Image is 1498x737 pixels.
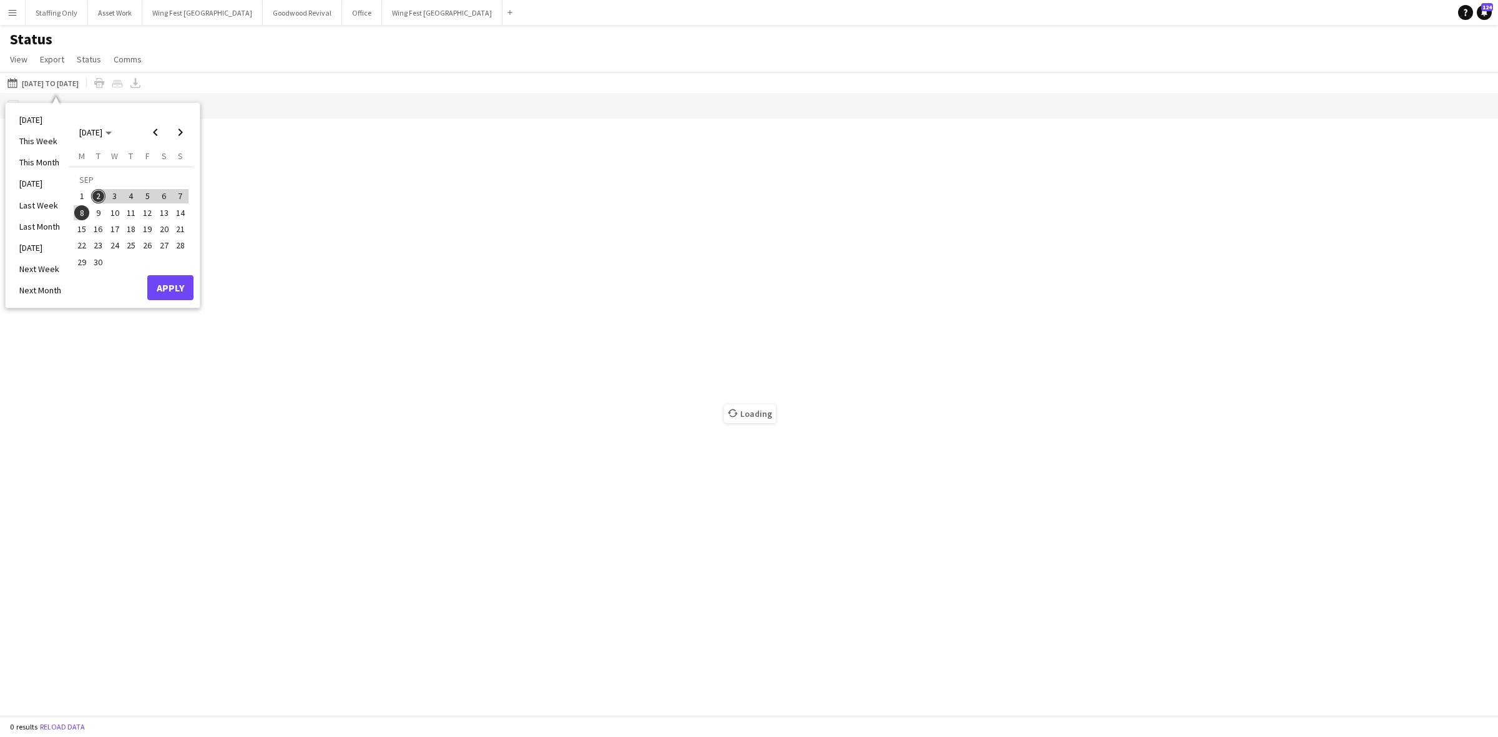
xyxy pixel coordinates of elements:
[91,238,106,253] span: 23
[139,205,155,221] button: 12-09-2025
[91,205,106,220] span: 9
[79,127,102,138] span: [DATE]
[263,1,342,25] button: Goodwood Revival
[74,253,90,270] button: 29-09-2025
[90,237,106,253] button: 23-09-2025
[107,205,122,220] span: 10
[88,1,142,25] button: Asset Work
[107,188,123,204] button: 03-09-2025
[1481,3,1493,11] span: 124
[12,130,69,152] li: This Week
[40,54,64,65] span: Export
[72,51,106,67] a: Status
[147,275,193,300] button: Apply
[107,189,122,204] span: 3
[382,1,502,25] button: Wing Fest [GEOGRAPHIC_DATA]
[91,222,106,237] span: 16
[140,205,155,220] span: 12
[124,238,139,253] span: 25
[172,205,188,221] button: 14-09-2025
[12,216,69,237] li: Last Month
[109,51,147,67] a: Comms
[124,222,139,237] span: 18
[10,54,27,65] span: View
[96,150,100,162] span: T
[5,51,32,67] a: View
[123,205,139,221] button: 11-09-2025
[157,205,172,220] span: 13
[173,189,188,204] span: 7
[139,237,155,253] button: 26-09-2025
[140,222,155,237] span: 19
[5,76,81,90] button: [DATE] to [DATE]
[79,150,85,162] span: M
[155,188,172,204] button: 06-09-2025
[139,188,155,204] button: 05-09-2025
[90,253,106,270] button: 30-09-2025
[178,150,183,162] span: S
[111,150,118,162] span: W
[140,189,155,204] span: 5
[724,404,776,423] span: Loading
[173,238,188,253] span: 28
[77,54,101,65] span: Status
[74,188,90,204] button: 01-09-2025
[90,188,106,204] button: 02-09-2025
[107,238,122,253] span: 24
[37,720,87,734] button: Reload data
[74,255,89,270] span: 29
[74,205,89,220] span: 8
[172,221,188,237] button: 21-09-2025
[12,173,69,194] li: [DATE]
[74,121,117,144] button: Choose month and year
[74,222,89,237] span: 15
[74,205,90,221] button: 08-09-2025
[173,205,188,220] span: 14
[173,222,188,237] span: 21
[12,152,69,173] li: This Month
[123,221,139,237] button: 18-09-2025
[35,51,69,67] a: Export
[12,280,69,301] li: Next Month
[168,120,193,145] button: Next month
[157,189,172,204] span: 6
[172,237,188,253] button: 28-09-2025
[12,109,69,130] li: [DATE]
[107,221,123,237] button: 17-09-2025
[74,221,90,237] button: 15-09-2025
[91,189,106,204] span: 2
[91,255,106,270] span: 30
[140,238,155,253] span: 26
[1477,5,1492,20] a: 124
[123,188,139,204] button: 04-09-2025
[162,150,167,162] span: S
[74,238,89,253] span: 22
[107,237,123,253] button: 24-09-2025
[155,237,172,253] button: 27-09-2025
[74,189,89,204] span: 1
[107,222,122,237] span: 17
[107,205,123,221] button: 10-09-2025
[124,205,139,220] span: 11
[139,221,155,237] button: 19-09-2025
[26,1,88,25] button: Staffing Only
[90,205,106,221] button: 09-09-2025
[90,221,106,237] button: 16-09-2025
[342,1,382,25] button: Office
[123,237,139,253] button: 25-09-2025
[12,258,69,280] li: Next Week
[74,172,188,188] td: SEP
[74,237,90,253] button: 22-09-2025
[155,205,172,221] button: 13-09-2025
[129,150,133,162] span: T
[12,237,69,258] li: [DATE]
[145,150,150,162] span: F
[157,238,172,253] span: 27
[172,188,188,204] button: 07-09-2025
[124,189,139,204] span: 4
[114,54,142,65] span: Comms
[143,120,168,145] button: Previous month
[142,1,263,25] button: Wing Fest [GEOGRAPHIC_DATA]
[157,222,172,237] span: 20
[12,195,69,216] li: Last Week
